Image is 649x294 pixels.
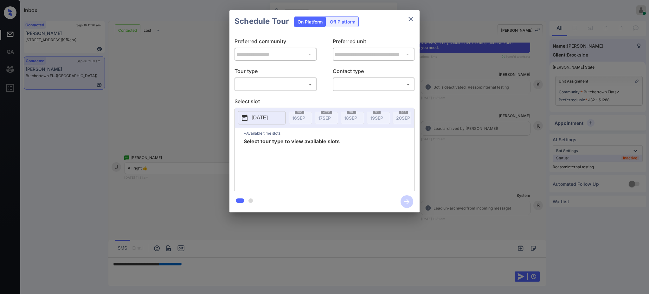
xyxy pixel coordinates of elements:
[244,139,340,190] span: Select tour type to view available slots
[244,128,414,139] p: *Available time slots
[235,67,317,77] p: Tour type
[333,67,415,77] p: Contact type
[235,37,317,48] p: Preferred community
[235,97,414,108] p: Select slot
[327,17,358,27] div: Off Platform
[238,111,286,124] button: [DATE]
[404,13,417,25] button: close
[294,17,326,27] div: On Platform
[229,10,294,32] h2: Schedule Tour
[333,37,415,48] p: Preferred unit
[252,114,268,122] p: [DATE]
